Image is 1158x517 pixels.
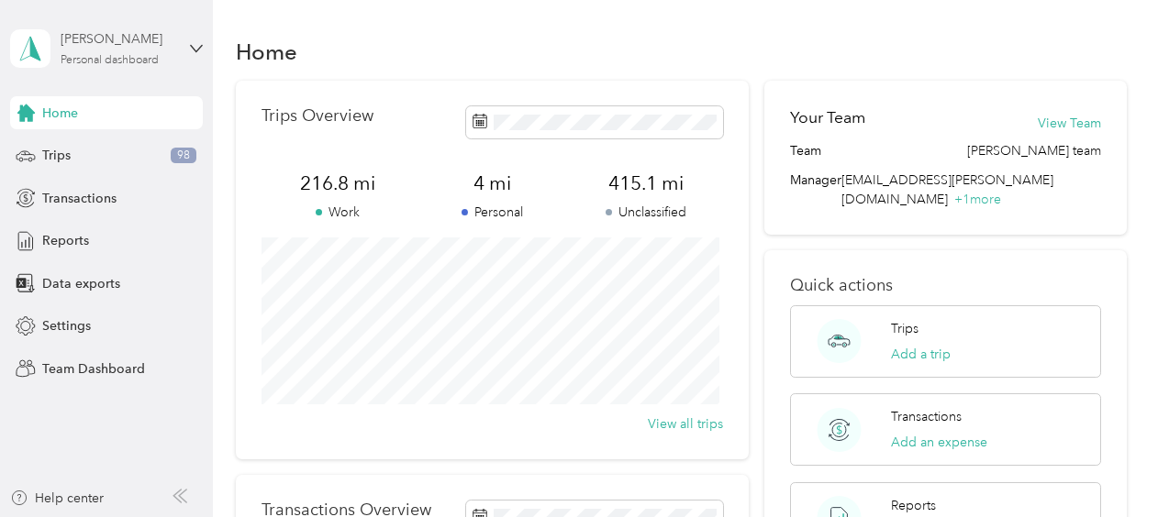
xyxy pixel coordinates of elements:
[262,203,416,222] p: Work
[171,148,196,164] span: 98
[790,276,1100,295] p: Quick actions
[954,192,1001,207] span: + 1 more
[61,29,175,49] div: [PERSON_NAME]
[61,55,159,66] div: Personal dashboard
[42,359,145,379] span: Team Dashboard
[262,170,416,196] span: 216.8 mi
[569,203,723,222] p: Unclassified
[790,106,865,129] h2: Your Team
[42,274,120,293] span: Data exports
[415,203,569,222] p: Personal
[790,170,841,209] span: Manager
[415,170,569,196] span: 4 mi
[1038,114,1101,133] button: View Team
[236,42,297,61] h1: Home
[891,496,936,515] p: Reports
[42,231,89,250] span: Reports
[42,189,117,208] span: Transactions
[648,414,723,434] button: View all trips
[1055,414,1158,517] iframe: Everlance-gr Chat Button Frame
[891,433,987,452] button: Add an expense
[790,141,821,160] span: Team
[10,489,104,508] button: Help center
[569,170,723,196] span: 415.1 mi
[42,104,78,123] span: Home
[42,146,71,165] span: Trips
[891,345,951,364] button: Add a trip
[42,316,91,335] span: Settings
[262,106,373,126] p: Trips Overview
[891,319,919,338] p: Trips
[891,407,962,426] p: Transactions
[841,172,1053,207] span: [EMAIL_ADDRESS][PERSON_NAME][DOMAIN_NAME]
[967,141,1101,160] span: [PERSON_NAME] team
